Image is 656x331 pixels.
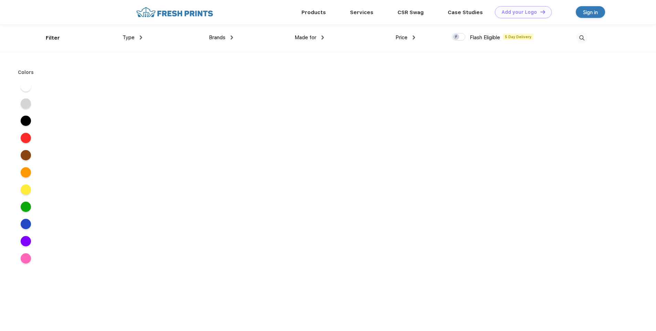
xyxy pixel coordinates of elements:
[576,6,605,18] a: Sign in
[321,35,324,40] img: dropdown.png
[301,9,326,15] a: Products
[13,69,39,76] div: Colors
[413,35,415,40] img: dropdown.png
[134,6,215,18] img: fo%20logo%202.webp
[540,10,545,14] img: DT
[395,34,408,41] span: Price
[576,32,588,44] img: desktop_search.svg
[209,34,225,41] span: Brands
[583,8,598,16] div: Sign in
[470,34,500,41] span: Flash Eligible
[140,35,142,40] img: dropdown.png
[46,34,60,42] div: Filter
[231,35,233,40] img: dropdown.png
[123,34,135,41] span: Type
[501,9,537,15] div: Add your Logo
[295,34,316,41] span: Made for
